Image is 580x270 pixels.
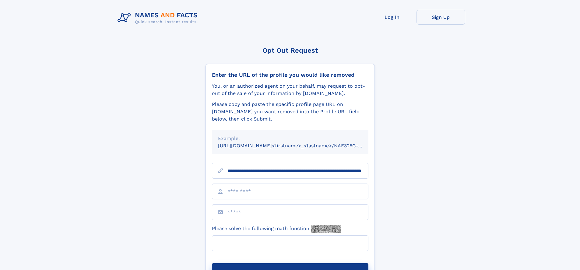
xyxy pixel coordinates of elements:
[212,72,368,78] div: Enter the URL of the profile you would like removed
[218,135,362,142] div: Example:
[417,10,465,25] a: Sign Up
[212,101,368,123] div: Please copy and paste the specific profile page URL on [DOMAIN_NAME] you want removed into the Pr...
[115,10,203,26] img: Logo Names and Facts
[368,10,417,25] a: Log In
[218,143,380,149] small: [URL][DOMAIN_NAME]<firstname>_<lastname>/NAF325G-xxxxxxxx
[212,225,341,233] label: Please solve the following math function:
[206,47,375,54] div: Opt Out Request
[212,82,368,97] div: You, or an authorized agent on your behalf, may request to opt-out of the sale of your informatio...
